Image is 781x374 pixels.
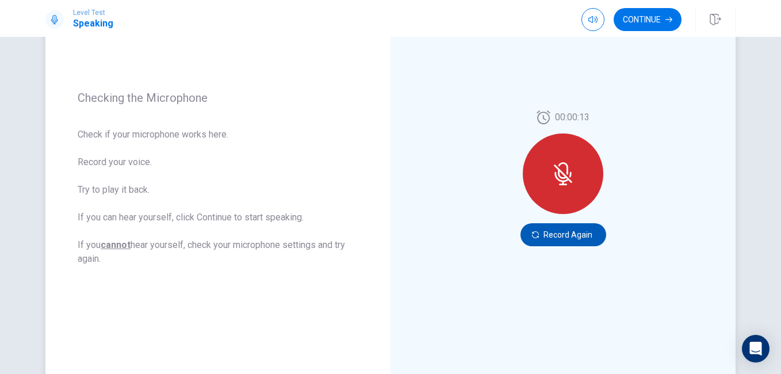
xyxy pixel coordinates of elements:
span: Check if your microphone works here. Record your voice. Try to play it back. If you can hear your... [78,128,358,266]
span: 00:00:13 [555,110,589,124]
h1: Speaking [73,17,113,30]
span: Level Test [73,9,113,17]
span: Checking the Microphone [78,91,358,105]
u: cannot [101,239,131,250]
button: Record Again [520,223,606,246]
button: Continue [614,8,682,31]
div: Open Intercom Messenger [742,335,769,362]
